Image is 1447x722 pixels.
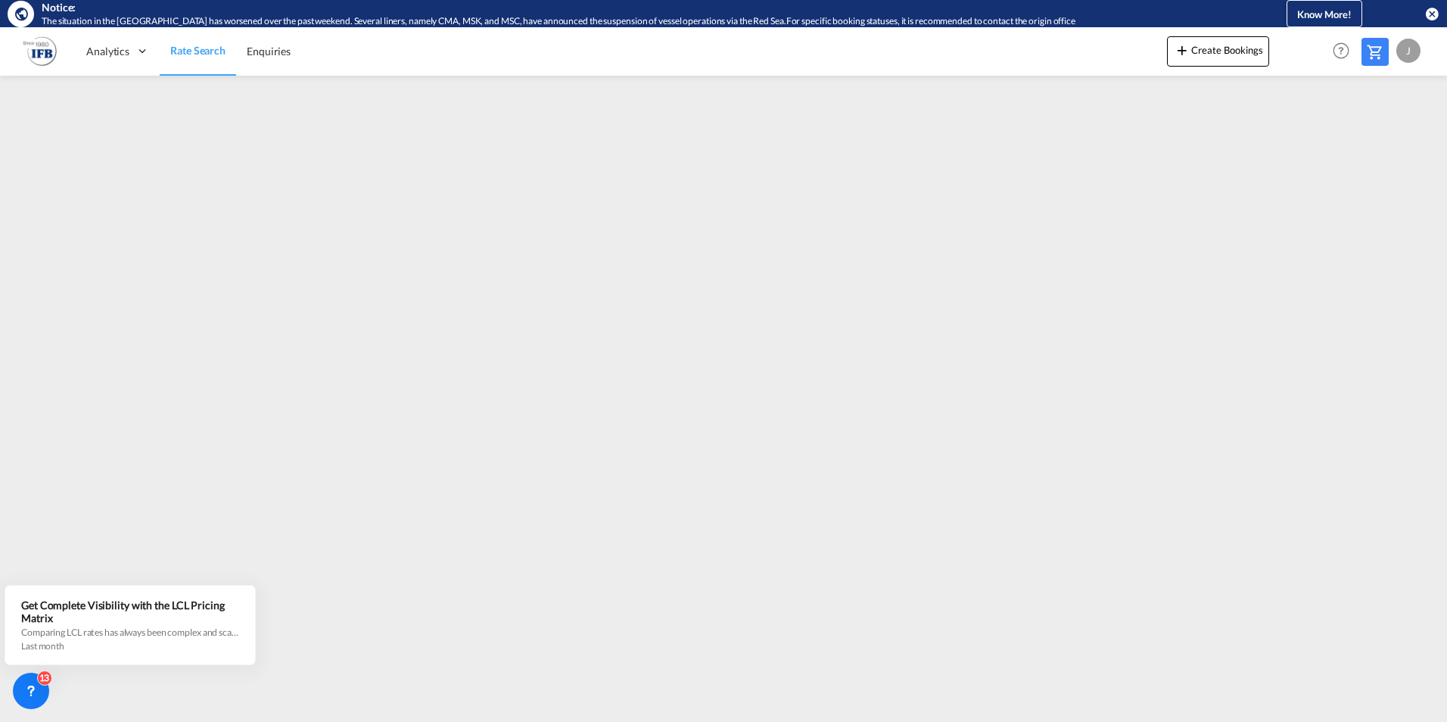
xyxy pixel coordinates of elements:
[1396,39,1421,63] div: J
[76,26,160,76] div: Analytics
[86,44,129,59] span: Analytics
[160,26,236,76] a: Rate Search
[42,15,1225,28] div: The situation in the Red Sea has worsened over the past weekend. Several liners, namely CMA, MSK,...
[247,45,291,58] span: Enquiries
[23,34,57,68] img: b628ab10256c11eeb52753acbc15d091.png
[1424,6,1439,21] button: icon-close-circle
[1328,38,1354,64] span: Help
[170,44,226,57] span: Rate Search
[14,6,29,21] md-icon: icon-earth
[1297,8,1352,20] span: Know More!
[236,26,301,76] a: Enquiries
[1173,41,1191,59] md-icon: icon-plus 400-fg
[1167,36,1269,67] button: icon-plus 400-fgCreate Bookings
[1328,38,1361,65] div: Help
